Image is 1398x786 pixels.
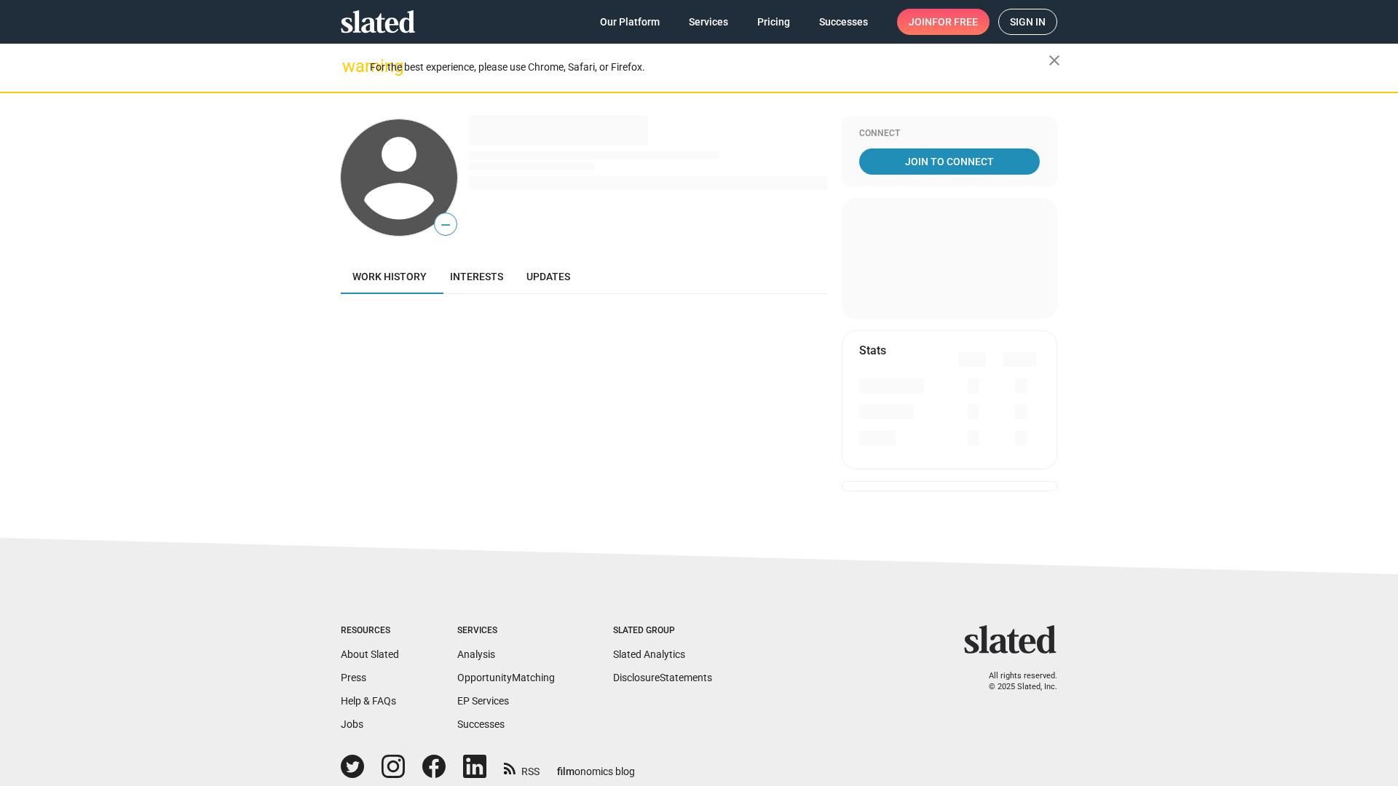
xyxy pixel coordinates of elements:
mat-icon: warning [342,57,360,75]
span: Our Platform [600,9,660,35]
p: All rights reserved. © 2025 Slated, Inc. [974,671,1057,692]
a: Work history [341,259,438,294]
a: Services [677,9,740,35]
div: Connect [859,128,1040,140]
span: Updates [526,271,570,282]
div: Services [457,625,555,637]
a: OpportunityMatching [457,672,555,683]
a: Our Platform [588,9,671,35]
a: Joinfor free [897,9,990,35]
span: Successes [819,9,868,35]
a: Updates [515,259,582,294]
div: Slated Group [613,625,712,637]
span: film [557,766,574,777]
span: Join [909,9,978,35]
span: Sign in [1010,9,1046,34]
div: For the best experience, please use Chrome, Safari, or Firefox. [370,57,1048,77]
a: Sign in [998,9,1057,35]
span: Work history [352,271,427,282]
a: Join To Connect [859,148,1040,175]
a: RSS [504,756,540,779]
mat-icon: close [1046,52,1063,69]
a: Help & FAQs [341,695,396,707]
a: About Slated [341,648,399,660]
span: Pricing [757,9,790,35]
a: Analysis [457,648,495,660]
a: DisclosureStatements [613,672,712,683]
span: Interests [450,271,503,282]
span: for free [932,9,978,35]
span: Join To Connect [862,148,1037,175]
span: Services [689,9,728,35]
span: — [435,215,457,234]
a: Pricing [746,9,802,35]
a: EP Services [457,695,509,707]
a: Slated Analytics [613,648,685,660]
div: Resources [341,625,399,637]
a: Successes [457,718,505,730]
a: filmonomics blog [557,753,635,779]
a: Interests [438,259,515,294]
a: Jobs [341,718,363,730]
a: Successes [807,9,880,35]
a: Press [341,672,366,683]
mat-card-title: Stats [859,343,886,358]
